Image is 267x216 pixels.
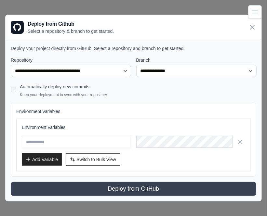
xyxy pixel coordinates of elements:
button: Switch to Bulk View [66,153,120,166]
label: Automatically deploy new commits [20,84,89,89]
label: Branch [136,57,257,63]
button: Add Variable [22,153,62,166]
p: Select a repository & branch to get started. [28,28,114,34]
p: Deploy your project directly from GitHub. Select a repository and branch to get started. [11,45,256,52]
h3: Environment Variables [22,124,245,131]
h4: Environment Variables [16,108,251,115]
span: Switch to Bulk View [76,156,116,163]
button: Deploy from GitHub [11,182,256,196]
button: Toggle navigation [248,5,262,19]
h3: Deploy from Github [28,20,114,28]
label: Repository [11,57,131,63]
iframe: Chat Widget [234,185,267,216]
p: Keep your deployment in sync with your repository [20,92,107,97]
